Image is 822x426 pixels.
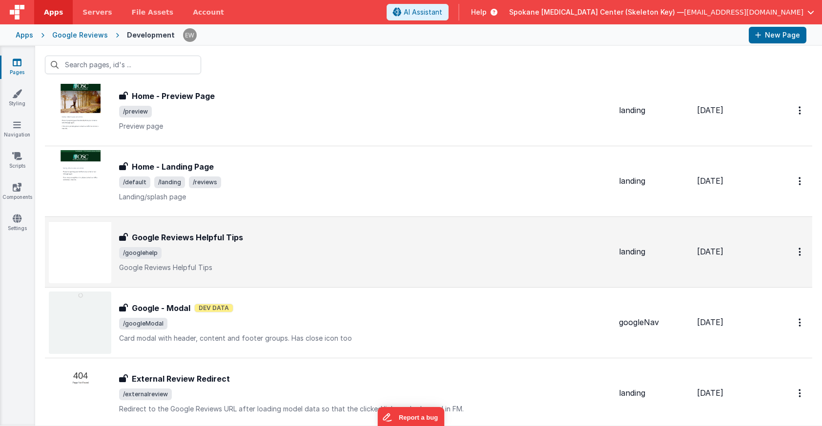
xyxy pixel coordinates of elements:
span: Apps [44,7,63,17]
div: landing [619,246,689,257]
p: Preview page [119,121,611,131]
span: /default [119,176,150,188]
span: /googleModal [119,318,167,329]
button: Options [793,312,808,332]
h3: Home - Landing Page [132,161,214,173]
input: Search pages, id's ... [45,56,201,74]
button: Options [793,171,808,191]
span: /preview [119,106,152,117]
span: /externalreview [119,388,172,400]
button: Options [793,383,808,403]
p: Card modal with header, content and footer groups. Has close icon too [119,333,611,343]
div: Google Reviews [52,30,108,40]
h3: Home - Preview Page [132,90,215,102]
div: landing [619,105,689,116]
button: AI Assistant [387,4,449,20]
span: Servers [82,7,112,17]
span: /reviews [189,176,221,188]
span: [DATE] [697,105,723,115]
button: New Page [749,27,806,43]
span: AI Assistant [404,7,442,17]
span: [DATE] [697,247,723,256]
p: Google Reviews Helpful Tips [119,263,611,272]
span: /landing [154,176,185,188]
img: daf6185105a2932719d0487c37da19b1 [183,28,197,42]
h3: Google - Modal [132,302,190,314]
span: [EMAIL_ADDRESS][DOMAIN_NAME] [684,7,803,17]
h3: Google Reviews Helpful Tips [132,232,243,243]
div: googleNav [619,317,689,328]
div: Development [127,30,175,40]
span: File Assets [132,7,174,17]
div: landing [619,175,689,187]
div: landing [619,387,689,399]
span: /googlehelp [119,247,162,259]
div: Apps [16,30,33,40]
button: Options [793,242,808,262]
p: Landing/splash page [119,192,611,202]
span: Spokane [MEDICAL_DATA] Center (Skeleton Key) — [509,7,684,17]
h3: External Review Redirect [132,373,230,385]
p: Redirect to the Google Reviews URL after loading model data so that the clicked link can be logge... [119,404,611,414]
span: [DATE] [697,176,723,186]
span: Dev Data [194,304,233,312]
span: Help [471,7,487,17]
span: [DATE] [697,317,723,327]
button: Spokane [MEDICAL_DATA] Center (Skeleton Key) — [EMAIL_ADDRESS][DOMAIN_NAME] [509,7,814,17]
button: Options [793,100,808,120]
span: [DATE] [697,388,723,398]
